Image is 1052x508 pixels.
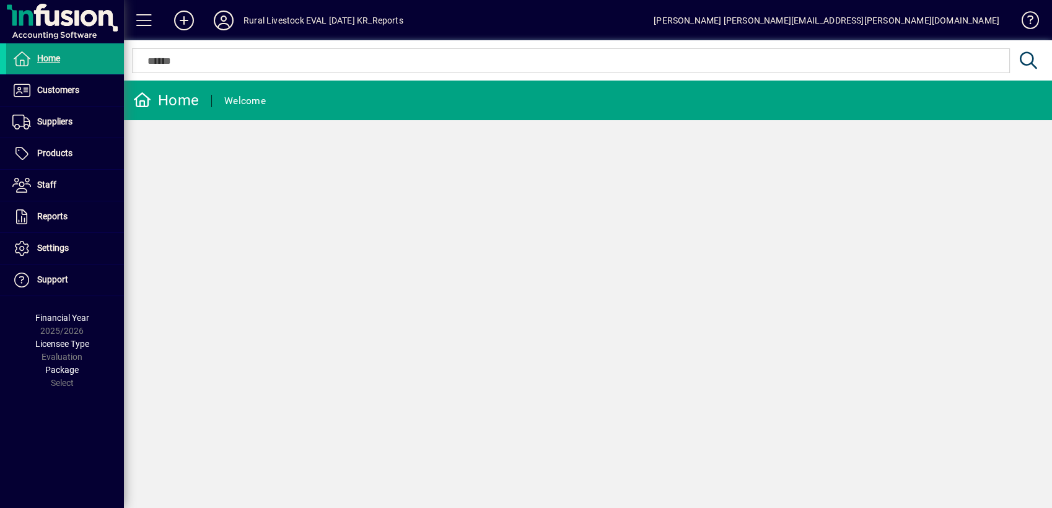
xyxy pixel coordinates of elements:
[37,116,72,126] span: Suppliers
[6,170,124,201] a: Staff
[6,107,124,138] a: Suppliers
[6,233,124,264] a: Settings
[37,211,68,221] span: Reports
[164,9,204,32] button: Add
[6,201,124,232] a: Reports
[6,138,124,169] a: Products
[243,11,403,30] div: Rural Livestock EVAL [DATE] KR_Reports
[6,265,124,296] a: Support
[35,313,89,323] span: Financial Year
[45,365,79,375] span: Package
[654,11,999,30] div: [PERSON_NAME] [PERSON_NAME][EMAIL_ADDRESS][PERSON_NAME][DOMAIN_NAME]
[1012,2,1037,43] a: Knowledge Base
[204,9,243,32] button: Profile
[37,85,79,95] span: Customers
[37,274,68,284] span: Support
[133,90,199,110] div: Home
[37,180,56,190] span: Staff
[6,75,124,106] a: Customers
[37,148,72,158] span: Products
[35,339,89,349] span: Licensee Type
[224,91,266,111] div: Welcome
[37,243,69,253] span: Settings
[37,53,60,63] span: Home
